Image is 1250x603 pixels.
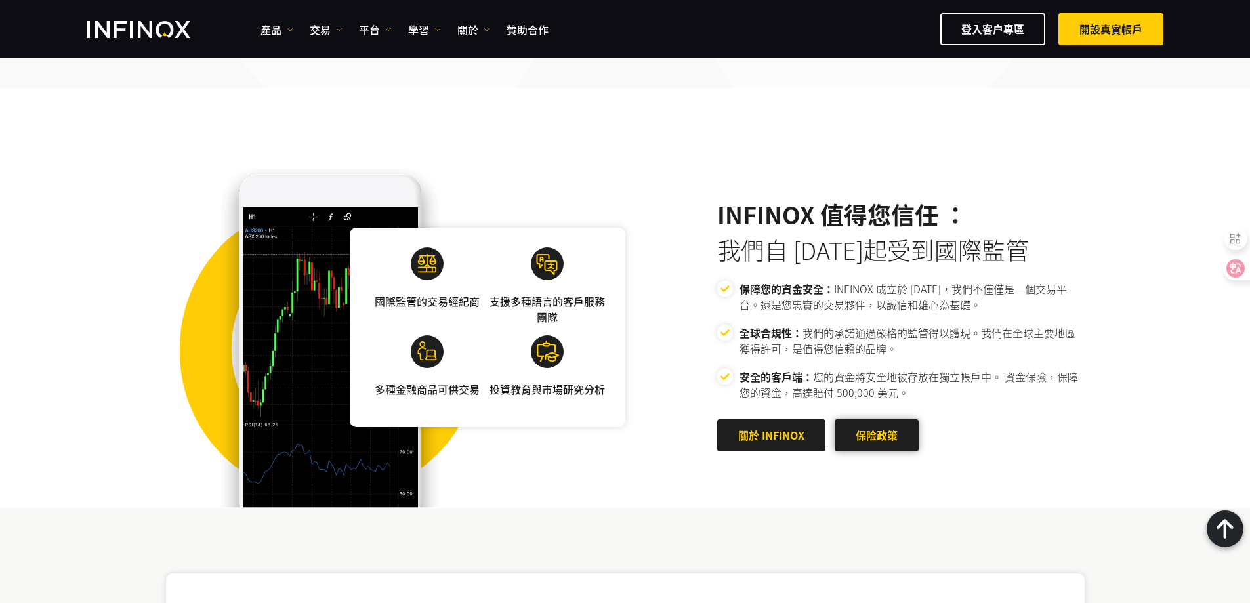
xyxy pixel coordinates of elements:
[940,13,1045,45] a: 登入客户專區
[717,419,825,451] a: 關於 INFINOX
[260,22,293,37] a: 產品
[408,22,441,37] a: 學習
[717,200,1085,264] h2: 我們自 [DATE]起受到國際監管
[359,22,392,37] a: 平台
[507,22,549,37] a: 贊助合作
[375,381,480,397] p: 多種金融商品可供交易
[87,21,221,38] a: INFINOX Logo
[740,281,834,297] strong: 保障您的資金安全：
[740,325,1085,356] p: 我們的承諾通過嚴格的監管得以體現。我們在全球主要地區獲得許可，是值得您信賴的品牌。
[717,200,1085,229] strong: INFINOX 值得您信任 ：
[490,293,605,325] p: 支援多種語言的客戶服務團隊
[1058,13,1163,45] a: 開設真實帳戶
[310,22,343,37] a: 交易
[740,369,1085,400] p: 您的資金將安全地被存放在獨立帳戶中。 資金保險，保障您的資金，高達賠付 500,000 美元。
[490,381,605,397] p: 投資教育與市場研究分析
[457,22,490,37] a: 關於
[740,325,802,341] strong: 全球合規性：
[835,419,919,451] a: 保险政策
[740,281,1085,312] p: INFINOX 成立於 [DATE]，我們不僅僅是一個交易平台。還是您忠實的交易夥伴，以誠信和雄心為基礎。
[740,369,813,385] strong: 安全的客戶端：
[375,293,480,309] p: 國際監管的交易經紀商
